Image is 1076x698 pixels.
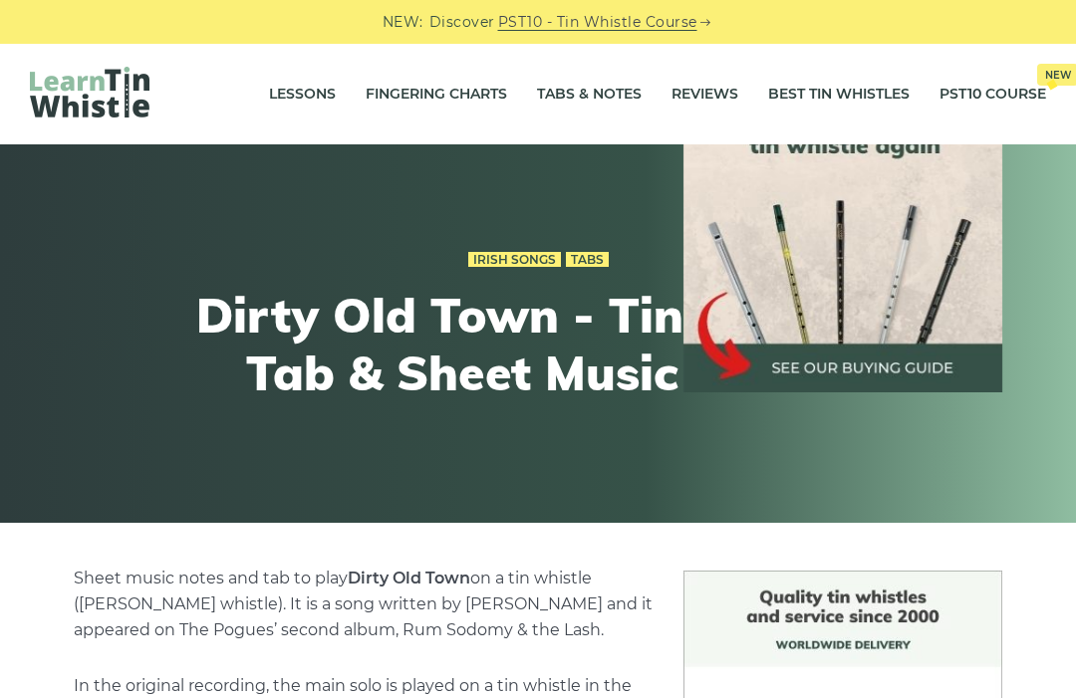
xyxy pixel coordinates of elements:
[348,569,470,587] strong: Dirty Old Town
[672,70,738,119] a: Reviews
[683,74,1002,392] img: tin whistle buying guide
[366,70,507,119] a: Fingering Charts
[940,70,1046,119] a: PST10 CourseNew
[768,70,910,119] a: Best Tin Whistles
[566,252,609,268] a: Tabs
[74,566,655,643] p: Sheet music notes and tab to play on a tin whistle ([PERSON_NAME] whistle). It is a song written ...
[468,252,561,268] a: Irish Songs
[30,67,149,117] img: LearnTinWhistle.com
[537,70,642,119] a: Tabs & Notes
[171,287,905,401] h1: Dirty Old Town - Tin Whistle Tab & Sheet Music Notes
[269,70,336,119] a: Lessons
